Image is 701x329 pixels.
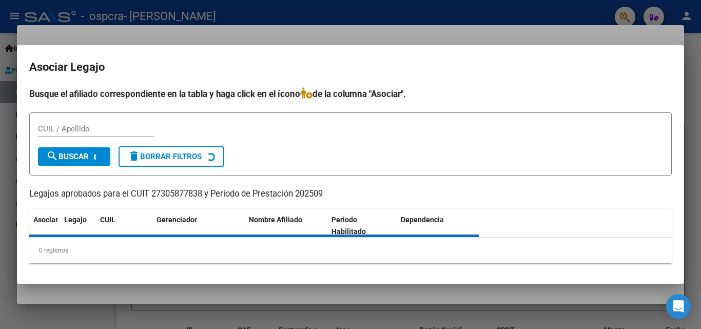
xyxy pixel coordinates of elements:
span: Asociar [33,216,58,224]
datatable-header-cell: Dependencia [397,209,479,243]
p: Legajos aprobados para el CUIT 27305877838 y Período de Prestación 202509 [29,188,672,201]
span: Periodo Habilitado [332,216,366,236]
div: Open Intercom Messenger [666,294,691,319]
span: Borrar Filtros [128,152,202,161]
h2: Asociar Legajo [29,57,672,77]
datatable-header-cell: Asociar [29,209,60,243]
span: Nombre Afiliado [249,216,302,224]
datatable-header-cell: Legajo [60,209,96,243]
datatable-header-cell: CUIL [96,209,152,243]
button: Borrar Filtros [119,146,224,167]
datatable-header-cell: Nombre Afiliado [245,209,327,243]
h4: Busque el afiliado correspondiente en la tabla y haga click en el ícono de la columna "Asociar". [29,87,672,101]
button: Buscar [38,147,110,166]
mat-icon: delete [128,150,140,162]
div: 0 registros [29,238,672,263]
span: Dependencia [401,216,444,224]
span: Buscar [46,152,89,161]
datatable-header-cell: Periodo Habilitado [327,209,397,243]
span: Gerenciador [157,216,197,224]
datatable-header-cell: Gerenciador [152,209,245,243]
span: CUIL [100,216,115,224]
mat-icon: search [46,150,59,162]
span: Legajo [64,216,87,224]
